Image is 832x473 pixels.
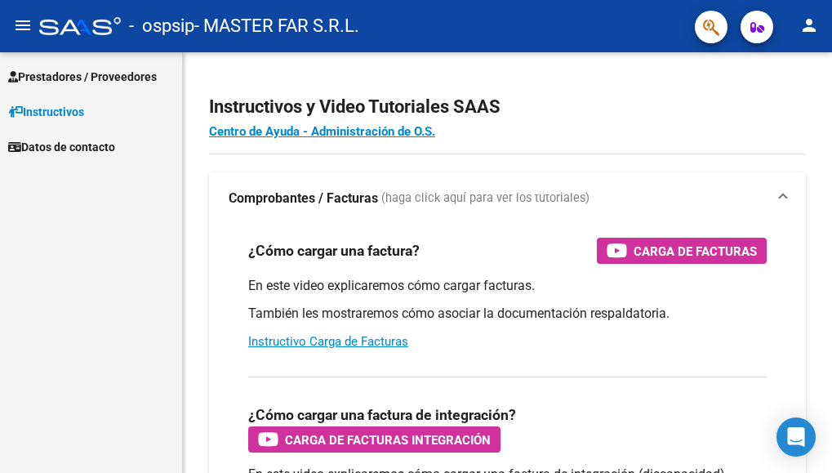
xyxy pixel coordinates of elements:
[248,426,501,453] button: Carga de Facturas Integración
[285,430,491,450] span: Carga de Facturas Integración
[248,277,767,295] p: En este video explicaremos cómo cargar facturas.
[13,16,33,35] mat-icon: menu
[194,8,359,44] span: - MASTER FAR S.R.L.
[8,103,84,121] span: Instructivos
[248,404,516,426] h3: ¿Cómo cargar una factura de integración?
[129,8,194,44] span: - ospsip
[209,91,806,123] h2: Instructivos y Video Tutoriales SAAS
[8,68,157,86] span: Prestadores / Proveedores
[248,305,767,323] p: También les mostraremos cómo asociar la documentación respaldatoria.
[209,172,806,225] mat-expansion-panel-header: Comprobantes / Facturas (haga click aquí para ver los tutoriales)
[799,16,819,35] mat-icon: person
[8,138,115,156] span: Datos de contacto
[229,190,378,207] strong: Comprobantes / Facturas
[248,239,420,262] h3: ¿Cómo cargar una factura?
[209,124,435,139] a: Centro de Ayuda - Administración de O.S.
[248,334,408,349] a: Instructivo Carga de Facturas
[381,190,590,207] span: (haga click aquí para ver los tutoriales)
[776,417,816,457] div: Open Intercom Messenger
[597,238,767,264] button: Carga de Facturas
[634,241,757,261] span: Carga de Facturas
